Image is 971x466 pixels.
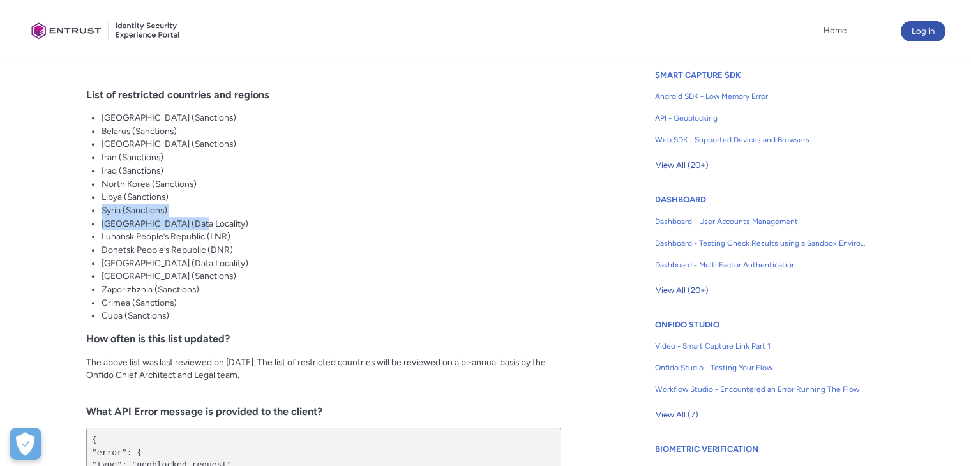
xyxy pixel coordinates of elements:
a: BIOMETRIC VERIFICATION [655,444,758,454]
li: Cuba (Sanctions) [102,309,561,322]
span: Web SDK - Supported Devices and Browsers [655,134,867,146]
span: Video - Smart Capture Link Part 1 [655,340,867,352]
a: Dashboard - User Accounts Management [655,211,867,232]
span: View All (20+) [656,156,709,175]
a: Home [820,21,850,40]
h3: How often is this list updated? [86,333,561,345]
li: Iran (Sanctions) [102,151,561,164]
li: [GEOGRAPHIC_DATA] (Sanctions) [102,137,561,151]
a: ONFIDO STUDIO [655,320,719,329]
button: Log in [901,21,945,41]
a: Video - Smart Capture Link Part 1 [655,335,867,357]
li: Syria (Sanctions) [102,204,561,217]
a: Web SDK - Supported Devices and Browsers [655,129,867,151]
a: Dashboard - Multi Factor Authentication [655,254,867,276]
button: Open Preferences [10,428,41,460]
button: View All (20+) [655,280,709,301]
span: Onfido Studio - Testing Your Flow [655,362,867,373]
a: Android SDK - Low Memory Error [655,86,867,107]
p: The above list was last reviewed on [DATE]. The list of restricted countries will be reviewed on ... [86,356,561,395]
a: API - Geoblocking [655,107,867,129]
span: View All (7) [656,405,698,425]
span: API - Geoblocking [655,112,867,124]
h3: What API Error message is provided to the client? [86,405,561,417]
span: Android SDK - Low Memory Error [655,91,867,102]
a: Dashboard - Testing Check Results using a Sandbox Environment [655,232,867,254]
li: Belarus (Sanctions) [102,124,561,138]
li: [GEOGRAPHIC_DATA] (Sanctions) [102,111,561,124]
span: Dashboard - User Accounts Management [655,216,867,227]
a: DASHBOARD [655,195,706,204]
li: Luhansk People’s Republic (LNR) [102,230,561,243]
button: View All (7) [655,405,699,425]
a: Onfido Studio - Testing Your Flow [655,357,867,379]
li: Zaporizhzhia (Sanctions) [102,283,561,296]
li: [GEOGRAPHIC_DATA] (Sanctions) [102,269,561,283]
a: SMART CAPTURE SDK [655,70,741,80]
button: View All (20+) [655,155,709,176]
li: Iraq (Sanctions) [102,164,561,177]
span: Dashboard - Testing Check Results using a Sandbox Environment [655,237,867,249]
li: [GEOGRAPHIC_DATA] (Data Locality) [102,257,561,270]
span: View All (20+) [656,281,709,300]
span: Dashboard - Multi Factor Authentication [655,259,867,271]
span: Workflow Studio - Encountered an Error Running The Flow [655,384,867,395]
li: Crimea (Sanctions) [102,296,561,310]
a: Workflow Studio - Encountered an Error Running The Flow [655,379,867,400]
li: North Korea (Sanctions) [102,177,561,191]
h3: List of restricted countries and regions [86,89,561,101]
li: Donetsk People’s Republic (DNR) [102,243,561,257]
li: [GEOGRAPHIC_DATA] (Data Locality) [102,217,561,230]
div: Cookie Preferences [10,428,41,460]
li: Libya (Sanctions) [102,190,561,204]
